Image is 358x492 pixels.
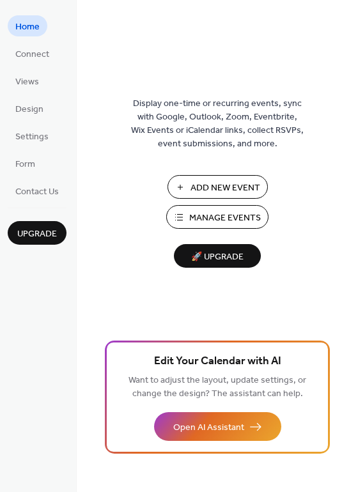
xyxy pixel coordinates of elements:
[8,15,47,36] a: Home
[191,181,260,195] span: Add New Event
[154,353,281,371] span: Edit Your Calendar with AI
[15,48,49,61] span: Connect
[17,227,57,241] span: Upgrade
[15,185,59,199] span: Contact Us
[189,211,261,225] span: Manage Events
[15,130,49,144] span: Settings
[8,180,66,201] a: Contact Us
[154,412,281,441] button: Open AI Assistant
[15,158,35,171] span: Form
[131,97,304,151] span: Display one-time or recurring events, sync with Google, Outlook, Zoom, Eventbrite, Wix Events or ...
[174,244,261,268] button: 🚀 Upgrade
[8,43,57,64] a: Connect
[8,221,66,245] button: Upgrade
[15,20,40,34] span: Home
[15,103,43,116] span: Design
[8,125,56,146] a: Settings
[128,372,306,403] span: Want to adjust the layout, update settings, or change the design? The assistant can help.
[8,98,51,119] a: Design
[8,153,43,174] a: Form
[166,205,268,229] button: Manage Events
[15,75,39,89] span: Views
[173,421,244,434] span: Open AI Assistant
[167,175,268,199] button: Add New Event
[8,70,47,91] a: Views
[182,249,253,266] span: 🚀 Upgrade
